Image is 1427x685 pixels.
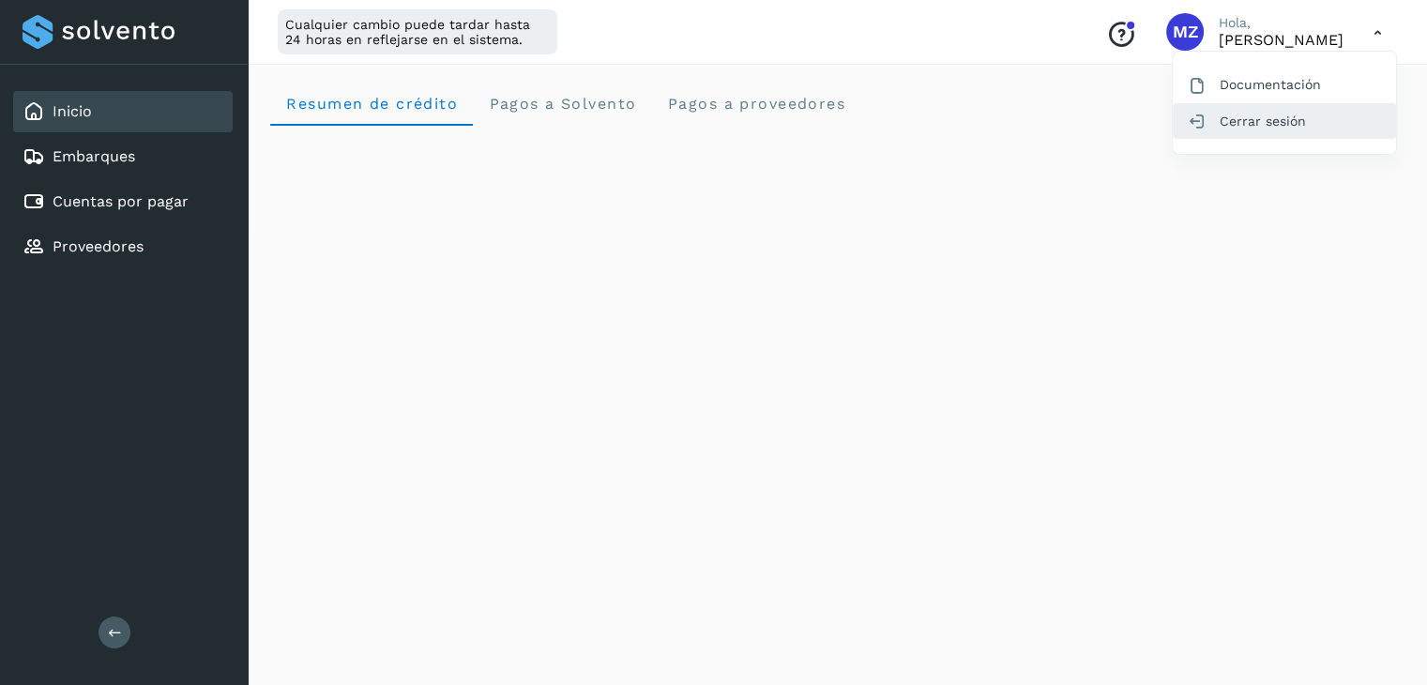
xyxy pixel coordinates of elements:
[13,226,233,267] div: Proveedores
[1173,67,1396,102] div: Documentación
[1173,103,1396,139] div: Cerrar sesión
[53,237,144,255] a: Proveedores
[53,192,189,210] a: Cuentas por pagar
[53,147,135,165] a: Embarques
[13,136,233,177] div: Embarques
[53,102,92,120] a: Inicio
[13,91,233,132] div: Inicio
[13,181,233,222] div: Cuentas por pagar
